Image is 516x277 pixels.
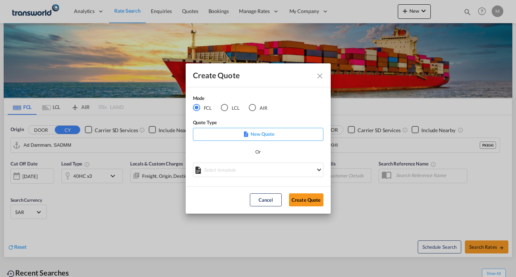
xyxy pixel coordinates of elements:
[315,72,324,80] md-icon: Close dialog
[255,148,261,155] div: Or
[193,71,310,80] div: Create Quote
[289,193,323,206] button: Create Quote
[193,104,212,112] md-radio-button: FCL
[249,104,267,112] md-radio-button: AIR
[193,119,323,128] div: Quote Type
[186,63,331,214] md-dialog: Create QuoteModeFCL LCLAIR ...
[195,130,321,138] p: New Quote
[193,163,323,177] md-select: Select template
[193,95,276,104] div: Mode
[313,69,326,82] button: Close dialog
[221,104,240,112] md-radio-button: LCL
[193,128,323,141] div: New Quote
[250,193,282,206] button: Cancel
